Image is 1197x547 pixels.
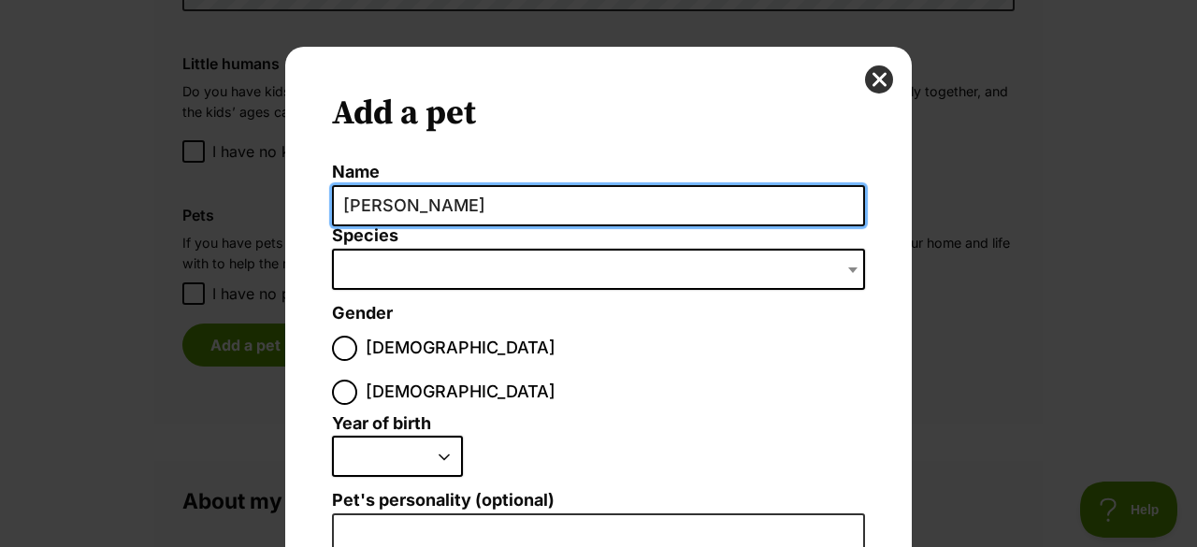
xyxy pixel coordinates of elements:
[332,414,431,434] label: Year of birth
[366,380,555,405] span: [DEMOGRAPHIC_DATA]
[332,94,865,135] h2: Add a pet
[366,336,555,361] span: [DEMOGRAPHIC_DATA]
[332,491,865,511] label: Pet's personality (optional)
[332,304,393,324] label: Gender
[865,65,893,94] button: close
[332,163,865,182] label: Name
[332,226,865,246] label: Species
